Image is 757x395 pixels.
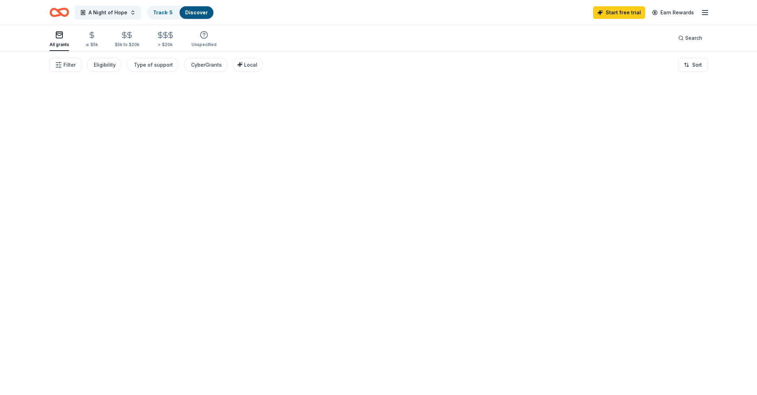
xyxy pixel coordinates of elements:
span: Filter [63,61,76,69]
button: CyberGrants [184,58,227,72]
button: $5k to $20k [115,28,139,51]
span: Search [685,34,702,42]
button: > $20k [156,28,175,51]
button: Local [233,58,263,72]
div: CyberGrants [191,61,222,69]
button: Unspecified [191,28,217,51]
div: Unspecified [191,42,217,47]
span: A Night of Hope [89,8,127,17]
a: Home [50,4,69,21]
button: Eligibility [87,58,121,72]
a: Earn Rewards [648,6,698,19]
a: Discover [185,9,208,15]
div: Eligibility [94,61,116,69]
span: Local [244,62,257,68]
button: All grants [50,28,69,51]
button: ≤ $5k [86,28,98,51]
button: Type of support [127,58,179,72]
button: Sort [678,58,708,72]
button: Filter [50,58,81,72]
button: Search [673,31,708,45]
div: All grants [50,42,69,47]
div: ≤ $5k [86,42,98,47]
div: > $20k [156,42,175,47]
a: Start free trial [593,6,645,19]
button: Track· 5Discover [147,6,214,20]
span: Sort [692,61,702,69]
a: Track· 5 [153,9,173,15]
button: A Night of Hope [75,6,141,20]
div: $5k to $20k [115,42,139,47]
div: Type of support [134,61,173,69]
